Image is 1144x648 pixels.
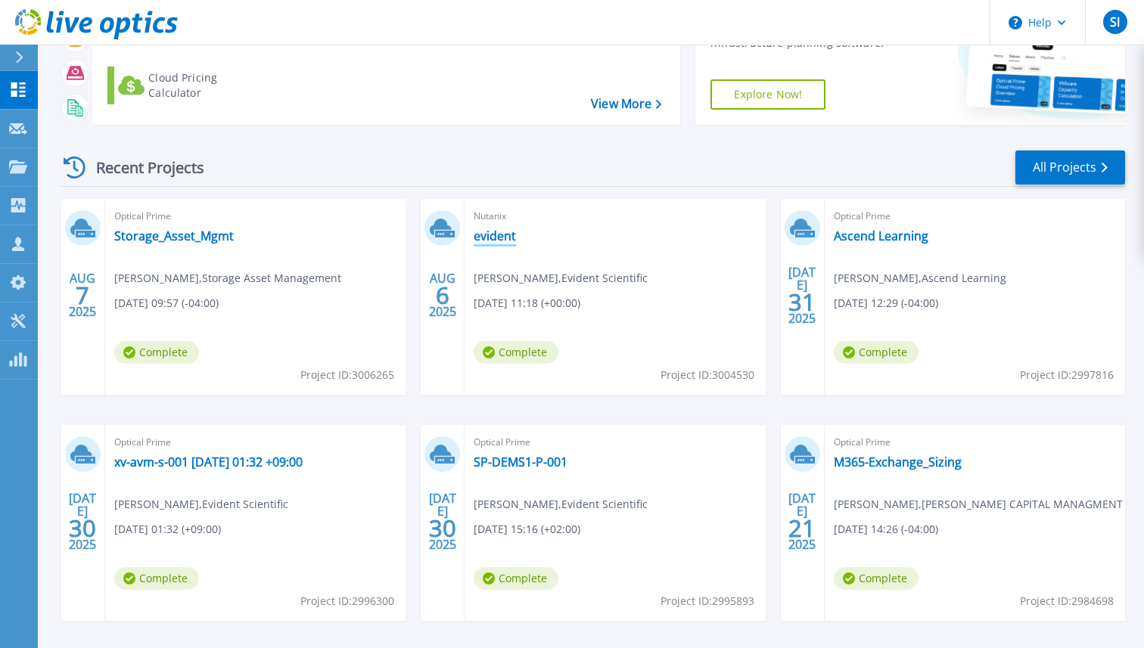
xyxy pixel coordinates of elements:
[474,270,648,287] span: [PERSON_NAME] , Evident Scientific
[436,289,449,302] span: 6
[834,208,1116,225] span: Optical Prime
[834,270,1006,287] span: [PERSON_NAME] , Ascend Learning
[114,228,234,243] a: Storage_Asset_Mgmt
[1015,150,1125,184] a: All Projects
[76,289,89,302] span: 7
[474,341,558,364] span: Complete
[474,521,580,538] span: [DATE] 15:16 (+02:00)
[107,67,276,104] a: Cloud Pricing Calculator
[474,454,567,470] a: SP-DEMS1-P-001
[1020,367,1114,383] span: Project ID: 2997816
[834,454,962,470] a: M365-Exchange_Sizing
[474,208,756,225] span: Nutanix
[834,341,919,364] span: Complete
[114,434,396,451] span: Optical Prime
[69,522,96,535] span: 30
[834,295,938,312] span: [DATE] 12:29 (-04:00)
[1110,16,1120,28] span: SI
[148,70,269,101] div: Cloud Pricing Calculator
[300,593,394,609] span: Project ID: 2996300
[114,270,341,287] span: [PERSON_NAME] , Storage Asset Management
[661,593,754,609] span: Project ID: 2995893
[834,567,919,590] span: Complete
[834,521,938,538] span: [DATE] 14:26 (-04:00)
[114,496,288,513] span: [PERSON_NAME] , Evident Scientific
[300,367,394,383] span: Project ID: 3006265
[591,97,661,111] a: View More
[1020,593,1114,609] span: Project ID: 2984698
[788,522,816,535] span: 21
[834,434,1116,451] span: Optical Prime
[68,494,97,549] div: [DATE] 2025
[114,454,303,470] a: xv-avm-s-001 [DATE] 01:32 +09:00
[58,149,225,186] div: Recent Projects
[474,434,756,451] span: Optical Prime
[114,208,396,225] span: Optical Prime
[114,521,221,538] span: [DATE] 01:32 (+09:00)
[834,496,1123,513] span: [PERSON_NAME] , [PERSON_NAME] CAPITAL MANAGMENT
[474,567,558,590] span: Complete
[114,295,219,312] span: [DATE] 09:57 (-04:00)
[788,268,816,323] div: [DATE] 2025
[429,522,456,535] span: 30
[834,228,928,243] a: Ascend Learning
[428,494,457,549] div: [DATE] 2025
[661,367,754,383] span: Project ID: 3004530
[474,228,516,243] a: evident
[114,567,199,590] span: Complete
[788,494,816,549] div: [DATE] 2025
[474,295,580,312] span: [DATE] 11:18 (+00:00)
[428,268,457,323] div: AUG 2025
[788,296,816,308] span: 31
[474,496,648,513] span: [PERSON_NAME] , Evident Scientific
[68,268,97,323] div: AUG 2025
[114,341,199,364] span: Complete
[710,79,825,110] a: Explore Now!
